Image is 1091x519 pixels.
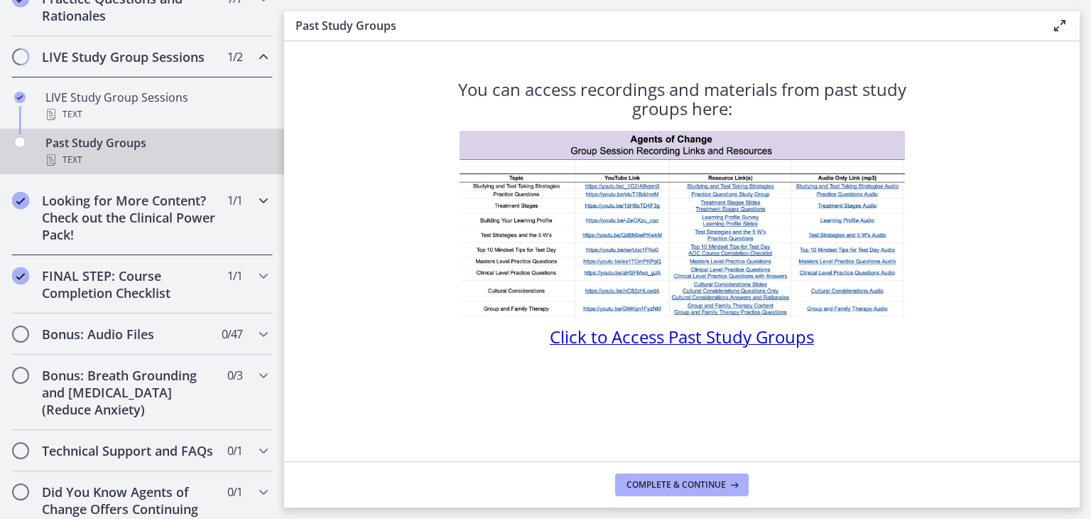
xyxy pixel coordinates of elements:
a: Click to Access Past Study Groups [550,331,814,347]
h3: Past Study Groups [295,17,1028,34]
h2: Bonus: Audio Files [42,326,215,343]
h2: Technical Support and FAQs [42,442,215,459]
i: Completed [14,92,26,103]
span: 0 / 1 [227,442,242,459]
div: Past Study Groups [45,134,267,168]
span: 0 / 1 [227,483,242,501]
div: LIVE Study Group Sessions [45,89,267,123]
span: 0 / 47 [222,326,242,343]
span: 1 / 2 [227,48,242,65]
div: Text [45,151,267,168]
h2: Looking for More Content? Check out the Clinical Power Pack! [42,192,215,243]
span: 0 / 3 [227,367,242,384]
i: Completed [12,192,29,209]
i: Completed [12,267,29,284]
span: Complete & continue [626,479,726,491]
img: 1734296164632.jpeg [460,131,905,317]
h2: FINAL STEP: Course Completion Checklist [42,267,215,301]
span: Click to Access Past Study Groups [550,325,814,348]
h2: Bonus: Breath Grounding and [MEDICAL_DATA] (Reduce Anxiety) [42,367,215,418]
h2: LIVE Study Group Sessions [42,48,215,65]
button: Complete & continue [615,473,749,496]
div: Text [45,106,267,123]
span: You can access recordings and materials from past study groups here: [458,77,906,120]
span: 1 / 1 [227,192,242,209]
span: 1 / 1 [227,267,242,284]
